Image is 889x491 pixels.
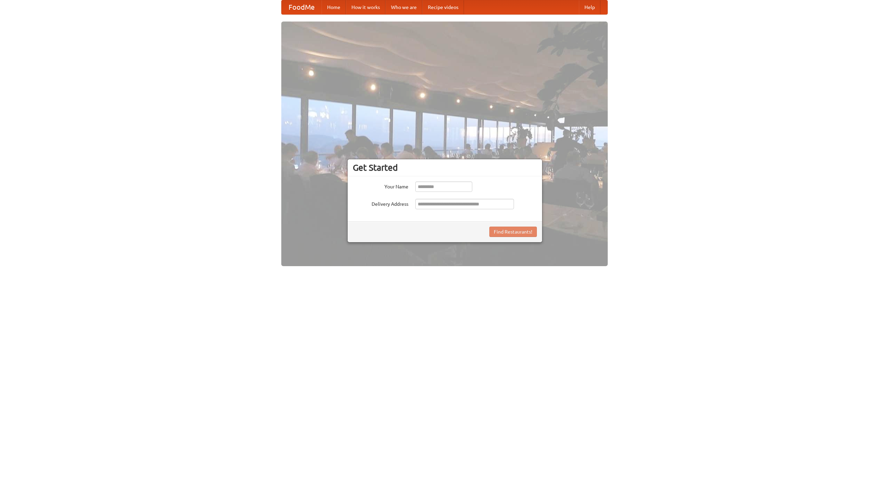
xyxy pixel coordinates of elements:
button: Find Restaurants! [489,227,537,237]
a: Help [579,0,600,14]
a: Who we are [385,0,422,14]
label: Your Name [353,181,408,190]
a: Home [322,0,346,14]
h3: Get Started [353,162,537,173]
a: FoodMe [282,0,322,14]
label: Delivery Address [353,199,408,208]
a: Recipe videos [422,0,464,14]
a: How it works [346,0,385,14]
